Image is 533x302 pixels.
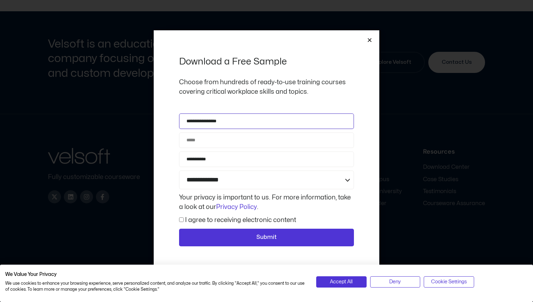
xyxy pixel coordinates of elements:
[367,37,372,43] a: Close
[330,278,353,286] span: Accept All
[370,276,421,288] button: Deny all cookies
[316,276,367,288] button: Accept all cookies
[424,276,474,288] button: Adjust cookie preferences
[179,78,354,97] p: Choose from hundreds of ready-to-use training courses covering critical workplace skills and topics.
[177,193,356,212] div: Your privacy is important to us. For more information, take a look at our .
[185,217,296,223] label: I agree to receiving electronic content
[5,281,306,292] p: We use cookies to enhance your browsing experience, serve personalized content, and analyze our t...
[179,56,354,68] h2: Download a Free Sample
[389,278,401,286] span: Deny
[431,278,467,286] span: Cookie Settings
[216,204,257,210] a: Privacy Policy
[256,233,277,242] span: Submit
[179,229,354,246] button: Submit
[5,271,306,278] h2: We Value Your Privacy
